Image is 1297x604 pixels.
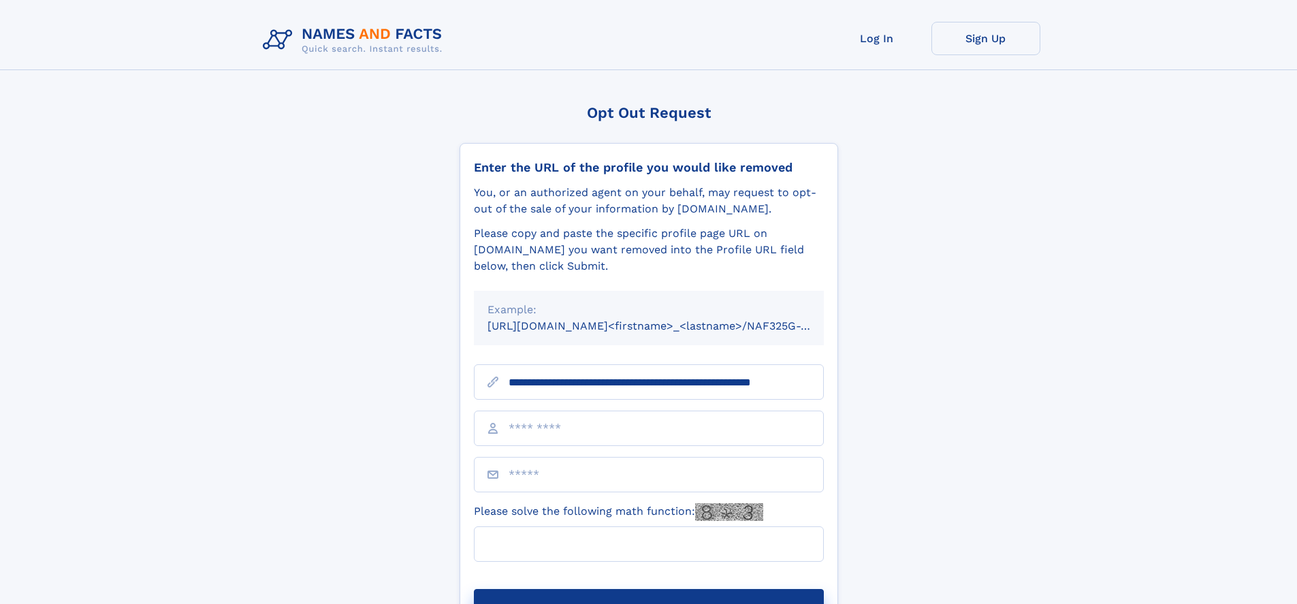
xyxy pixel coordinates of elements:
[460,104,838,121] div: Opt Out Request
[931,22,1040,55] a: Sign Up
[474,225,824,274] div: Please copy and paste the specific profile page URL on [DOMAIN_NAME] you want removed into the Pr...
[487,319,850,332] small: [URL][DOMAIN_NAME]<firstname>_<lastname>/NAF325G-xxxxxxxx
[474,160,824,175] div: Enter the URL of the profile you would like removed
[487,302,810,318] div: Example:
[474,185,824,217] div: You, or an authorized agent on your behalf, may request to opt-out of the sale of your informatio...
[257,22,453,59] img: Logo Names and Facts
[474,503,763,521] label: Please solve the following math function:
[822,22,931,55] a: Log In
